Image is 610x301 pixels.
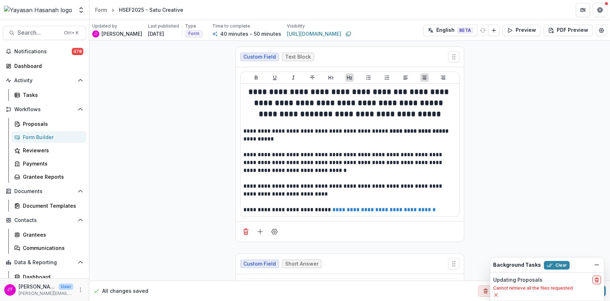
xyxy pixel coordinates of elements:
span: Activity [14,78,75,84]
button: More [76,286,85,294]
div: Josselyn Tan [94,33,98,35]
button: Add field [254,226,266,237]
button: Move field [448,51,460,63]
span: Custom Field [243,261,276,267]
span: Contacts [14,217,75,223]
button: Get Help [593,3,607,17]
p: Updated by [92,23,117,29]
button: Field Settings [269,226,280,237]
button: Refresh Translation [477,25,489,36]
button: Dismiss [592,261,601,269]
button: Underline [271,73,279,82]
p: All changes saved [102,287,148,295]
button: Strike [308,73,317,82]
button: Search... [3,26,86,40]
button: Heading 1 [327,73,335,82]
p: Visibility [287,23,305,29]
a: Reviewers [11,144,86,156]
button: Align Center [420,73,429,82]
h2: Updating Proposals [493,277,542,283]
button: Open entity switcher [76,3,86,17]
a: Dashboard [11,271,86,283]
span: Text Block [285,54,311,60]
p: [PERSON_NAME] [101,30,142,38]
p: Last published [148,23,179,29]
p: [PERSON_NAME] [19,283,56,290]
a: Proposals [11,118,86,130]
button: PDF Preview [544,25,593,36]
nav: breadcrumb [92,5,186,15]
a: [URL][DOMAIN_NAME] [287,30,341,38]
button: Open Workflows [3,104,86,115]
button: Align Right [439,73,447,82]
span: Data & Reporting [14,260,75,266]
div: HSEF2025 - Satu Creative [119,6,183,14]
button: Bold [252,73,261,82]
div: Tasks [23,91,80,99]
span: Short Answer [285,261,318,267]
p: Time to complete [212,23,250,29]
div: Dashboard [23,273,80,281]
div: Grantees [23,231,80,238]
button: Add Language [488,25,500,36]
a: Tasks [11,89,86,101]
span: Custom Field [243,54,276,60]
p: Type [185,23,196,29]
button: Align Left [401,73,410,82]
button: Bullet List [364,73,373,82]
a: Dashboard [3,60,86,72]
span: Documents [14,188,75,194]
span: Search... [18,29,60,36]
a: Grantees [11,229,86,241]
div: Josselyn Tan [7,287,13,292]
div: Communications [23,244,80,252]
div: Payments [23,160,80,167]
a: Form [92,5,110,15]
a: Communications [11,242,86,254]
button: Delete field [240,226,252,237]
p: 40 minutes - 50 minutes [220,30,281,38]
p: Cannot retrieve all the files requested [493,285,601,291]
p: User [59,283,73,290]
button: Move field [448,258,460,270]
button: Copy link [344,30,353,38]
div: Dashboard [14,62,80,70]
a: Document Templates [11,200,86,212]
button: Partners [576,3,590,17]
a: Grantee Reports [11,171,86,183]
div: Grantee Reports [23,173,80,181]
button: Open Documents [3,186,86,197]
span: Form [188,31,199,36]
p: [DATE] [148,30,164,38]
div: Reviewers [23,147,80,154]
button: Open Data & Reporting [3,257,86,268]
a: Form Builder [11,131,86,143]
a: Payments [11,158,86,169]
button: Notifications478 [3,46,86,57]
div: Proposals [23,120,80,128]
button: English BETA [423,25,477,36]
button: Preview [502,25,541,36]
button: Abandon Changes [478,285,543,297]
div: Document Templates [23,202,80,209]
span: 478 [72,48,83,55]
span: Notifications [14,49,72,55]
button: Open Activity [3,75,86,86]
div: Form Builder [23,133,80,141]
button: Open Contacts [3,214,86,226]
button: delete [592,276,601,284]
img: Yayasan Hasanah logo [4,6,72,14]
div: Ctrl + K [63,29,80,37]
button: Edit Form Settings [596,25,607,36]
button: Ordered List [383,73,391,82]
span: Workflows [14,107,75,113]
button: Clear [544,261,570,270]
h2: Background Tasks [493,262,541,268]
button: Italicize [289,73,298,82]
button: Heading 2 [345,73,354,82]
div: Form [95,6,107,14]
p: [PERSON_NAME][EMAIL_ADDRESS][DOMAIN_NAME] [19,290,73,297]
